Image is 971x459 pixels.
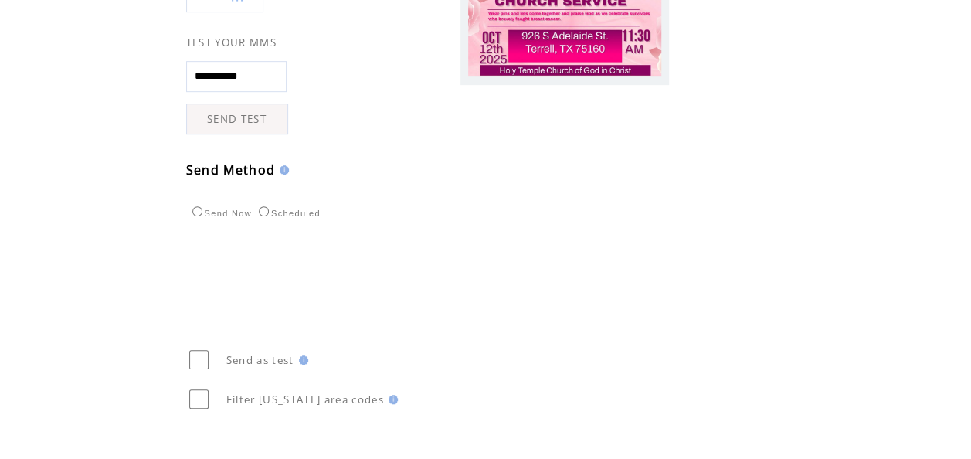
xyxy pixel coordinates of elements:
input: Send Now [192,206,202,216]
img: help.gif [275,165,289,175]
span: TEST YOUR MMS [186,36,277,49]
label: Send Now [188,209,252,218]
img: help.gif [384,395,398,404]
a: SEND TEST [186,104,288,134]
span: Send Method [186,161,276,178]
img: help.gif [294,355,308,365]
label: Scheduled [255,209,321,218]
input: Scheduled [259,206,269,216]
span: Filter [US_STATE] area codes [226,393,384,406]
span: Send as test [226,353,294,367]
